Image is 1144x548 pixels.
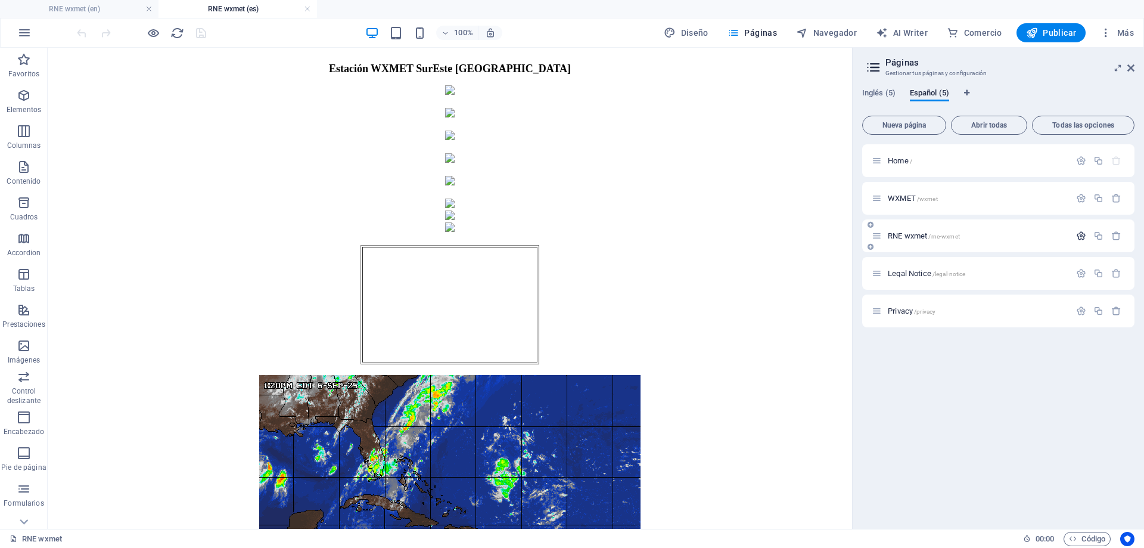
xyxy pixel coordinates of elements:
[932,271,966,277] span: /legal-notice
[1016,23,1086,42] button: Publicar
[2,320,45,329] p: Prestaciones
[1093,193,1103,203] div: Duplicar
[1111,231,1121,241] div: Eliminar
[1036,532,1054,546] span: 00 00
[1023,532,1055,546] h6: Tiempo de la sesión
[7,177,41,186] p: Contenido
[917,196,938,202] span: /wxmet
[1044,534,1046,543] span: :
[796,27,857,39] span: Navegador
[1093,306,1103,316] div: Duplicar
[1100,27,1134,39] span: Más
[884,157,1070,165] div: Home/
[1,463,46,472] p: Pie de página
[910,86,949,103] span: Español (5)
[1076,193,1086,203] div: Configuración
[7,141,41,150] p: Columnas
[664,27,708,39] span: Diseño
[885,68,1111,79] h3: Gestionar tus páginas y configuración
[1111,268,1121,278] div: Eliminar
[1093,156,1103,166] div: Duplicar
[888,156,912,165] span: Haz clic para abrir la página
[10,212,38,222] p: Cuadros
[1111,306,1121,316] div: Eliminar
[947,27,1002,39] span: Comercio
[436,26,478,40] button: 100%
[8,69,39,79] p: Favoritos
[723,23,782,42] button: Páginas
[158,2,317,16] h4: RNE wxmet (es)
[659,23,713,42] button: Diseño
[876,27,928,39] span: AI Writer
[170,26,184,40] button: reload
[928,233,959,240] span: /rne-wxmet
[1026,27,1077,39] span: Publicar
[10,532,62,546] a: Haz clic para cancelar la selección y doble clic para abrir páginas
[884,194,1070,202] div: WXMET/wxmet
[170,26,184,40] i: Volver a cargar página
[7,248,41,258] p: Accordion
[914,308,935,315] span: /privacy
[862,88,1134,111] div: Pestañas de idiomas
[1069,532,1105,546] span: Código
[791,23,862,42] button: Navegador
[871,23,932,42] button: AI Writer
[1120,532,1134,546] button: Usercentrics
[1032,116,1134,135] button: Todas las opciones
[884,307,1070,315] div: Privacy/privacy
[728,27,777,39] span: Páginas
[1111,193,1121,203] div: Eliminar
[13,284,35,293] p: Tablas
[8,355,40,365] p: Imágenes
[951,116,1027,135] button: Abrir todas
[1111,156,1121,166] div: La página principal no puede eliminarse
[1095,23,1139,42] button: Más
[485,27,496,38] i: Al redimensionar, ajustar el nivel de zoom automáticamente para ajustarse al dispositivo elegido.
[884,270,1070,277] div: Legal Notice/legal-notice
[1093,268,1103,278] div: Duplicar
[888,194,938,203] span: WXMET
[659,23,713,42] div: Diseño (Ctrl+Alt+Y)
[1076,306,1086,316] div: Configuración
[146,26,160,40] button: Haz clic para salir del modo de previsualización y seguir editando
[888,231,960,240] span: RNE wxmet
[7,105,41,114] p: Elementos
[1064,532,1111,546] button: Código
[862,86,896,103] span: Inglés (5)
[4,499,43,508] p: Formularios
[884,232,1070,240] div: RNE wxmet/rne-wxmet
[956,122,1022,129] span: Abrir todas
[1076,156,1086,166] div: Configuración
[1076,268,1086,278] div: Configuración
[1037,122,1129,129] span: Todas las opciones
[862,116,946,135] button: Nueva página
[888,269,965,278] span: Haz clic para abrir la página
[454,26,473,40] h6: 100%
[885,57,1134,68] h2: Páginas
[942,23,1007,42] button: Comercio
[868,122,941,129] span: Nueva página
[910,158,912,165] span: /
[4,427,44,436] p: Encabezado
[888,306,935,315] span: Haz clic para abrir la página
